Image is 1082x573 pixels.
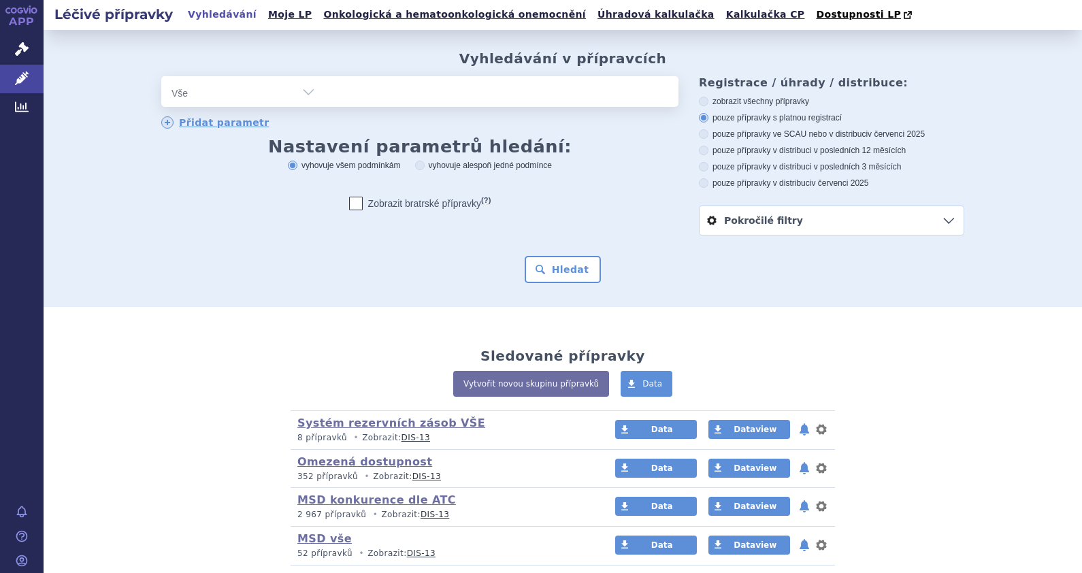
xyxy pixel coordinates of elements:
[459,50,667,67] h2: Vyhledávání v přípravcích
[651,463,673,473] span: Data
[480,348,645,364] h2: Sledované přípravky
[297,455,432,468] a: Omezená dostupnost
[297,548,589,559] p: Zobrazit:
[481,196,491,205] abbr: (?)
[708,536,790,555] a: Dataview
[798,421,811,438] button: notifikace
[812,5,919,24] a: Dostupnosti LP
[44,5,184,24] h2: Léčivé přípravky
[297,433,347,442] span: 8 přípravků
[297,416,485,429] a: Systém rezervních zásob VŠE
[297,549,353,558] span: 52 přípravků
[415,160,552,171] label: vyhovuje alespoň jedné podmínce
[699,145,964,156] label: pouze přípravky v distribuci v posledních 12 měsících
[699,129,964,140] label: pouze přípravky ve SCAU nebo v distribuci
[350,432,362,444] i: •
[355,548,367,559] i: •
[815,460,828,476] button: nastavení
[734,502,776,511] span: Dataview
[815,421,828,438] button: nastavení
[412,472,441,481] a: DIS-13
[407,549,436,558] a: DIS-13
[734,425,776,434] span: Dataview
[651,502,673,511] span: Data
[288,160,400,171] label: vyhovuje všem podmínkám
[593,5,719,24] a: Úhradová kalkulačka
[700,206,964,235] a: Pokročilé filtry
[297,472,358,481] span: 352 přípravků
[816,9,901,20] span: Dostupnosti LP
[319,5,590,24] a: Onkologická a hematoonkologická onemocnění
[184,5,261,24] a: Vyhledávání
[421,510,449,519] a: DIS-13
[361,471,373,482] i: •
[699,161,964,172] label: pouze přípravky v distribuci v posledních 3 měsících
[297,509,589,521] p: Zobrazit:
[815,537,828,553] button: nastavení
[161,140,678,153] h3: Nastavení parametrů hledání:
[621,371,672,397] a: Data
[615,536,697,555] a: Data
[264,5,316,24] a: Moje LP
[798,537,811,553] button: notifikace
[615,459,697,478] a: Data
[708,497,790,516] a: Dataview
[297,432,589,444] p: Zobrazit:
[651,425,673,434] span: Data
[708,420,790,439] a: Dataview
[798,460,811,476] button: notifikace
[369,509,381,521] i: •
[525,256,602,283] button: Hledat
[297,510,366,519] span: 2 967 přípravků
[699,76,964,89] h3: Registrace / úhrady / distribuce:
[349,197,491,210] label: Zobrazit bratrské přípravky
[699,96,964,107] label: zobrazit všechny přípravky
[734,540,776,550] span: Dataview
[297,493,456,506] a: MSD konkurence dle ATC
[297,471,589,482] p: Zobrazit:
[161,116,269,129] a: Přidat parametr
[642,379,662,389] span: Data
[615,420,697,439] a: Data
[722,5,809,24] a: Kalkulačka CP
[811,178,868,188] span: v červenci 2025
[815,498,828,514] button: nastavení
[708,459,790,478] a: Dataview
[651,540,673,550] span: Data
[401,433,430,442] a: DIS-13
[699,112,964,123] label: pouze přípravky s platnou registrací
[615,497,697,516] a: Data
[453,371,609,397] a: Vytvořit novou skupinu přípravků
[699,178,964,189] label: pouze přípravky v distribuci
[798,498,811,514] button: notifikace
[297,532,352,545] a: MSD vše
[734,463,776,473] span: Dataview
[868,129,925,139] span: v červenci 2025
